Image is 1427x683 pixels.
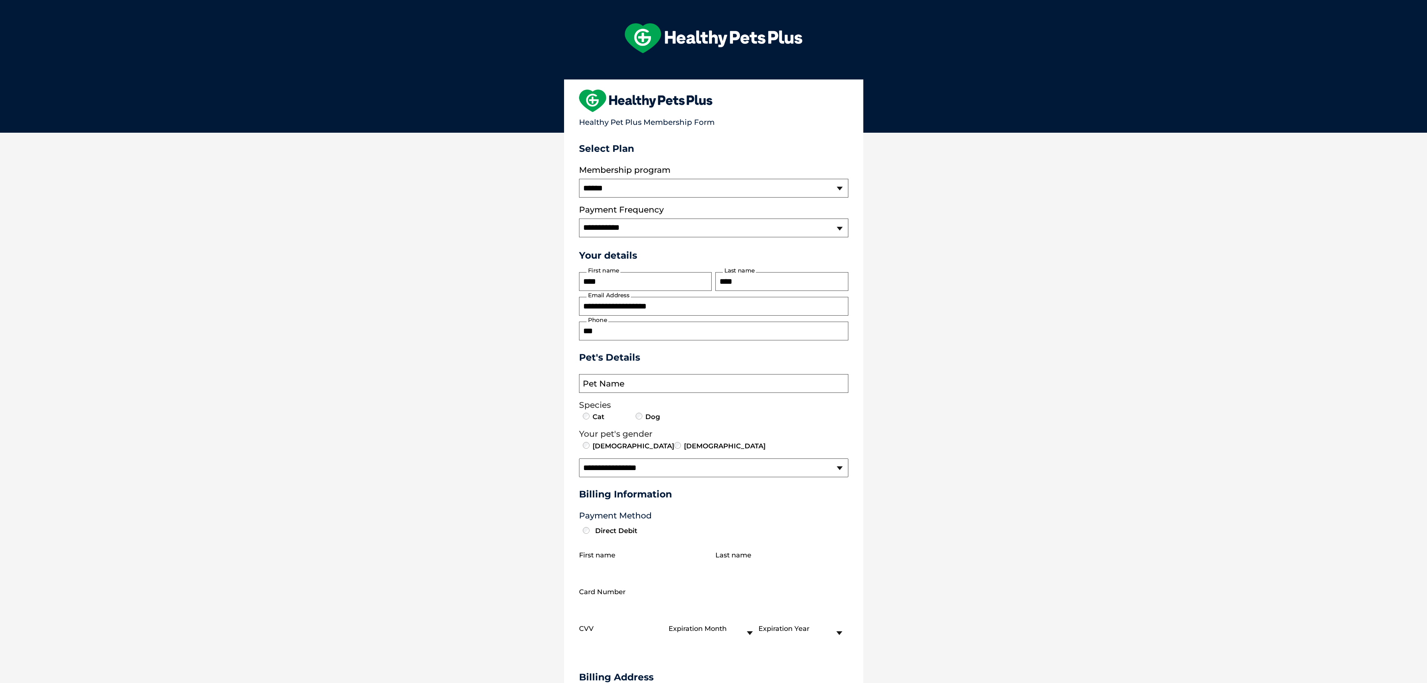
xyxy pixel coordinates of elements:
label: Card Number [579,588,625,596]
h3: Your details [579,250,848,261]
label: Phone [587,317,608,324]
p: Healthy Pet Plus Membership Form [579,114,848,127]
label: Last name [723,267,756,274]
label: Cat [592,412,605,422]
label: Dog [645,412,660,422]
h3: Billing Address [579,671,848,683]
h3: Pet's Details [576,352,851,363]
h3: Billing Information [579,488,848,500]
label: Direct Debit [581,527,658,535]
label: [DEMOGRAPHIC_DATA] [592,441,674,451]
label: [DEMOGRAPHIC_DATA] [683,441,766,451]
label: Last name [715,551,751,559]
h3: Payment Method [579,511,848,521]
label: CVV [579,625,594,633]
label: Expiration Month [669,625,727,633]
label: Membership program [579,165,848,175]
label: Expiration Year [758,625,809,633]
label: Email Address [587,292,631,299]
label: First name [587,267,620,274]
legend: Species [579,400,848,410]
h3: Select Plan [579,143,848,154]
label: Payment Frequency [579,205,664,215]
legend: Your pet's gender [579,429,848,439]
input: Direct Debit [583,527,590,534]
label: First name [579,551,615,559]
img: heart-shape-hpp-logo-large.png [579,90,713,112]
img: hpp-logo-landscape-green-white.png [625,23,802,53]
